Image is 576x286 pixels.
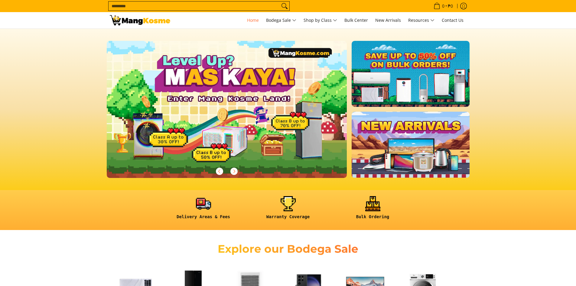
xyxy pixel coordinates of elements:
[301,12,340,28] a: Shop by Class
[344,17,368,23] span: Bulk Center
[334,196,412,224] a: <h6><strong>Bulk Ordering</strong></h6>
[439,12,467,28] a: Contact Us
[304,17,337,24] span: Shop by Class
[408,17,434,24] span: Resources
[341,12,371,28] a: Bulk Center
[441,4,445,8] span: 0
[405,12,438,28] a: Resources
[244,12,262,28] a: Home
[432,3,455,9] span: •
[213,165,226,178] button: Previous
[372,12,404,28] a: New Arrivals
[110,15,170,25] img: Mang Kosme: Your Home Appliances Warehouse Sale Partner!
[442,17,464,23] span: Contact Us
[200,242,376,256] h2: Explore our Bodega Sale
[280,2,289,11] button: Search
[164,196,243,224] a: <h6><strong>Delivery Areas & Fees</strong></h6>
[375,17,401,23] span: New Arrivals
[227,165,241,178] button: Next
[263,12,299,28] a: Bodega Sale
[447,4,454,8] span: ₱0
[249,196,327,224] a: <h6><strong>Warranty Coverage</strong></h6>
[107,41,347,178] img: Gaming desktop banner
[247,17,259,23] span: Home
[176,12,467,28] nav: Main Menu
[266,17,296,24] span: Bodega Sale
